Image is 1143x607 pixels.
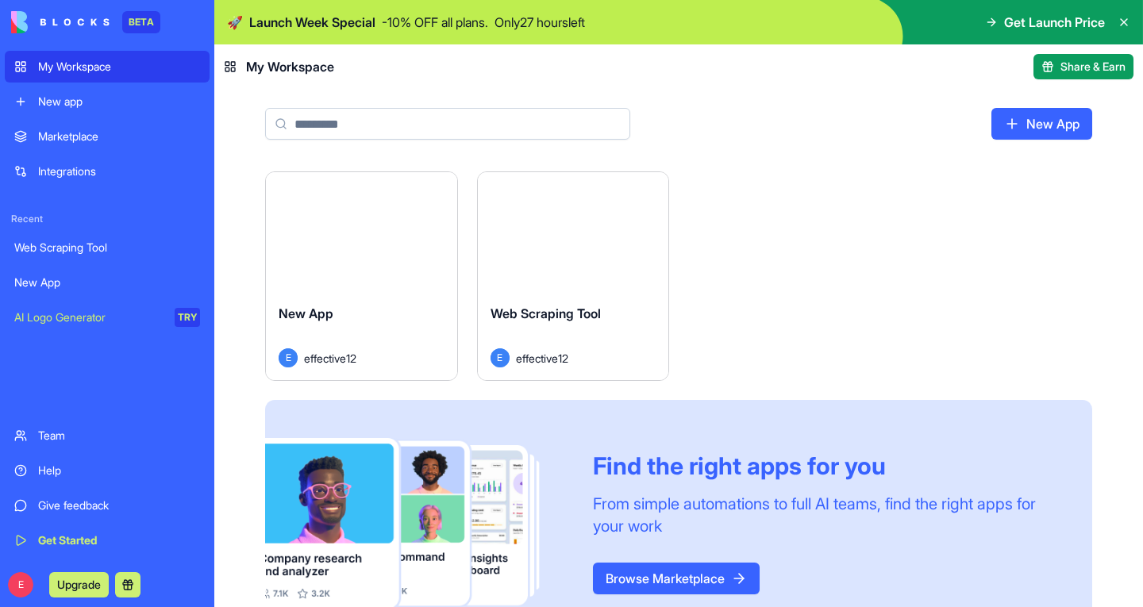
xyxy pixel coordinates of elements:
[38,129,200,144] div: Marketplace
[175,308,200,327] div: TRY
[593,451,1054,480] div: Find the right apps for you
[477,171,670,381] a: Web Scraping ToolEeffective12
[1004,13,1105,32] span: Get Launch Price
[38,532,200,548] div: Get Started
[11,11,110,33] img: logo
[265,171,458,381] a: New AppEeffective12
[5,86,210,117] a: New app
[14,275,200,290] div: New App
[5,156,210,187] a: Integrations
[5,267,210,298] a: New App
[5,490,210,521] a: Give feedback
[5,420,210,451] a: Team
[593,563,760,594] a: Browse Marketplace
[495,13,585,32] p: Only 27 hours left
[38,428,200,444] div: Team
[5,455,210,486] a: Help
[5,51,210,83] a: My Workspace
[246,57,334,76] span: My Workspace
[1060,59,1126,75] span: Share & Earn
[38,59,200,75] div: My Workspace
[38,163,200,179] div: Integrations
[5,213,210,225] span: Recent
[991,108,1092,140] a: New App
[249,13,375,32] span: Launch Week Special
[11,11,160,33] a: BETA
[14,309,164,325] div: AI Logo Generator
[279,305,333,321] span: New App
[491,348,510,367] span: E
[5,121,210,152] a: Marketplace
[1033,54,1133,79] button: Share & Earn
[382,13,488,32] p: - 10 % OFF all plans.
[491,305,601,321] span: Web Scraping Tool
[49,572,109,597] button: Upgrade
[227,13,243,32] span: 🚀
[38,498,200,513] div: Give feedback
[122,11,160,33] div: BETA
[38,94,200,109] div: New app
[593,493,1054,537] div: From simple automations to full AI teams, find the right apps for your work
[38,463,200,478] div: Help
[304,350,356,367] span: effective12
[5,232,210,263] a: Web Scraping Tool
[5,302,210,333] a: AI Logo GeneratorTRY
[8,572,33,597] span: E
[516,350,568,367] span: effective12
[49,576,109,592] a: Upgrade
[5,524,210,556] a: Get Started
[279,348,298,367] span: E
[14,240,200,255] div: Web Scraping Tool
